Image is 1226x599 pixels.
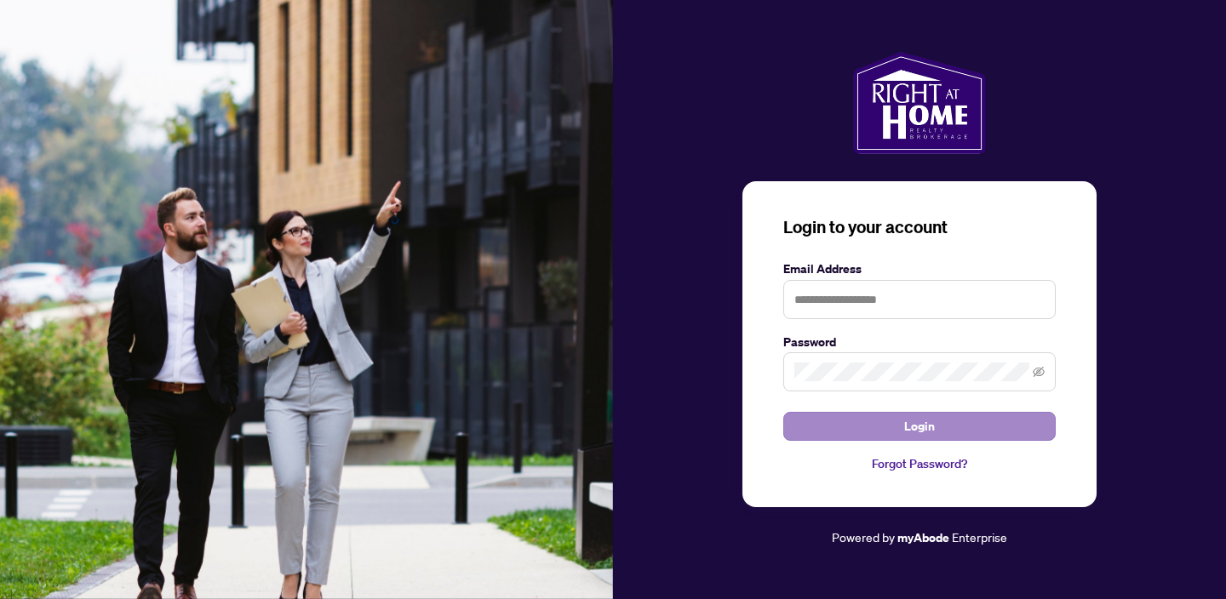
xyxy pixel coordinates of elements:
[783,454,1056,473] a: Forgot Password?
[853,52,985,154] img: ma-logo
[1033,366,1045,378] span: eye-invisible
[832,529,895,545] span: Powered by
[897,528,949,547] a: myAbode
[783,215,1056,239] h3: Login to your account
[952,529,1007,545] span: Enterprise
[783,260,1056,278] label: Email Address
[783,412,1056,441] button: Login
[904,413,935,440] span: Login
[783,333,1056,351] label: Password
